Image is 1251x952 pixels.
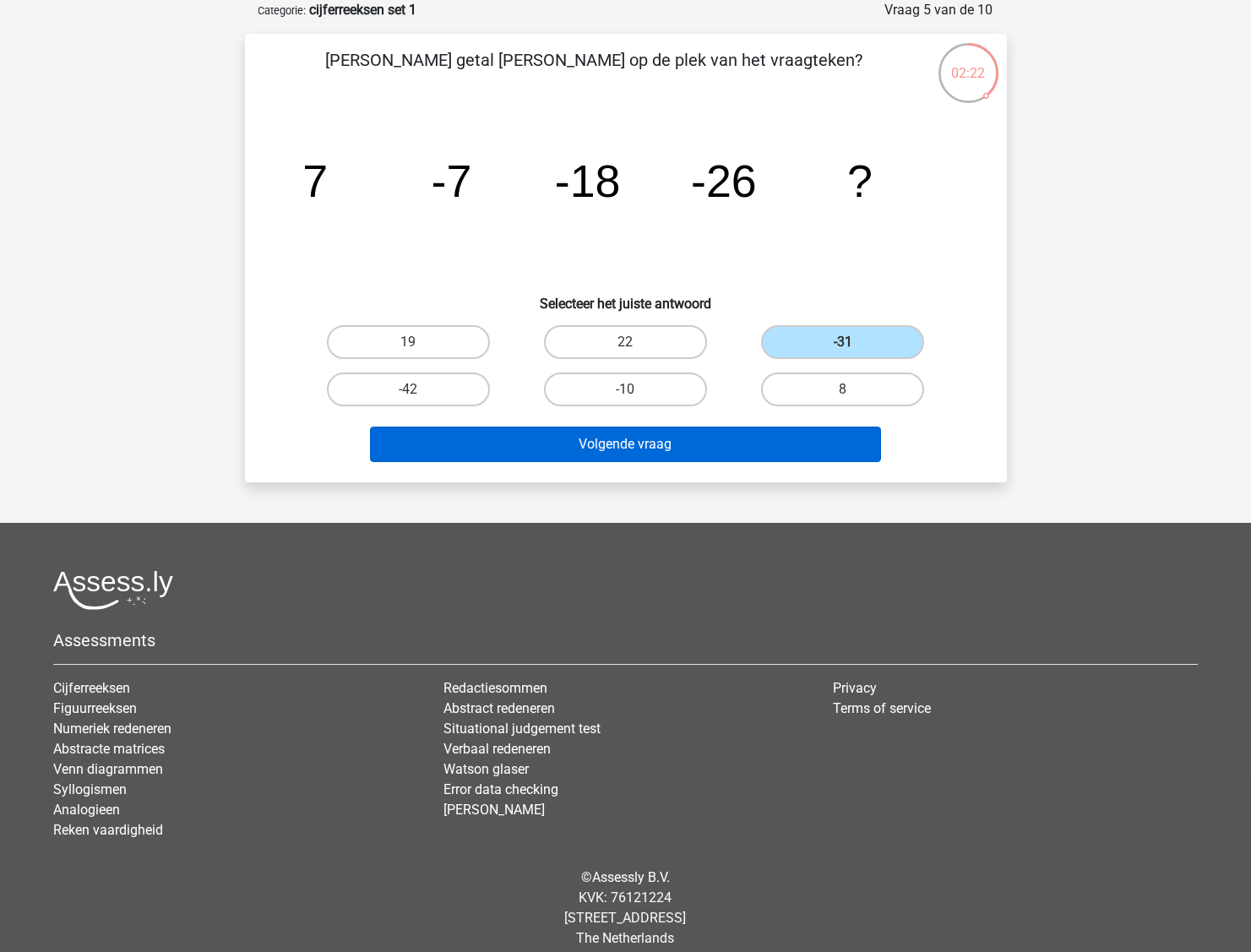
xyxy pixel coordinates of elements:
a: Situational judgement test [443,721,601,737]
small: Categorie: [258,4,307,17]
tspan: 7 [302,155,328,206]
tspan: -26 [691,155,757,206]
a: Abstract redeneren [443,700,555,716]
img: Assessly logo [53,570,173,610]
a: Watson glaser [443,761,529,777]
a: Analogieen [53,802,120,818]
a: Terms of service [833,700,931,716]
a: Numeriek redeneren [53,721,171,737]
tspan: -7 [431,155,471,206]
label: 19 [327,325,490,359]
a: Privacy [833,680,877,696]
a: Assessly B.V. [592,869,670,885]
a: Syllogismen [53,781,127,797]
a: Cijferreeksen [53,680,130,696]
label: -10 [544,373,707,406]
h6: Selecteer het juiste antwoord [272,282,980,312]
tspan: ? [847,155,873,206]
a: Reken vaardigheid [53,822,163,838]
a: Abstracte matrices [53,741,165,757]
tspan: -18 [554,155,620,206]
a: Figuurreeksen [53,700,137,716]
p: [PERSON_NAME] getal [PERSON_NAME] op de plek van het vraagteken? [272,47,916,98]
label: -42 [327,373,490,406]
a: Redactiesommen [443,680,547,696]
label: -31 [761,325,924,359]
button: Volgende vraag [370,427,881,462]
a: Error data checking [443,781,558,797]
a: [PERSON_NAME] [443,802,545,818]
strong: cijferreeksen set 1 [310,2,417,18]
div: 02:22 [937,41,1000,84]
a: Verbaal redeneren [443,741,551,757]
label: 22 [544,325,707,359]
a: Venn diagrammen [53,761,163,777]
label: 8 [761,373,924,406]
h5: Assessments [53,630,1198,650]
